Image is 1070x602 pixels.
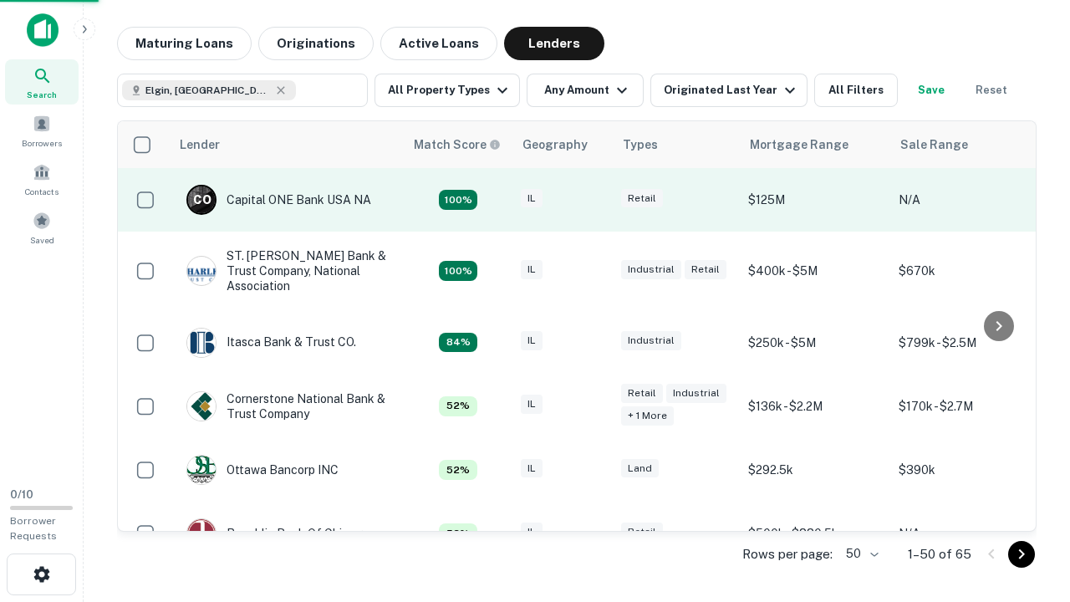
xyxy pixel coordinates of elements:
td: $250k - $5M [740,311,890,375]
a: Contacts [5,156,79,202]
div: Sale Range [900,135,968,155]
button: All Property Types [374,74,520,107]
td: $670k [890,232,1041,311]
div: Cornerstone National Bank & Trust Company [186,391,387,421]
span: Borrower Requests [10,515,57,542]
div: Lender [180,135,220,155]
div: Capitalize uses an advanced AI algorithm to match your search with the best lender. The match sco... [439,190,477,210]
p: 1–50 of 65 [908,544,971,564]
th: Geography [512,121,613,168]
div: 50 [839,542,881,566]
td: $170k - $2.7M [890,375,1041,438]
img: picture [187,257,216,285]
div: IL [521,459,543,478]
td: $125M [740,168,890,232]
div: Industrial [666,384,726,403]
p: Rows per page: [742,544,833,564]
div: Capitalize uses an advanced AI algorithm to match your search with the best lender. The match sco... [439,396,477,416]
div: ST. [PERSON_NAME] Bank & Trust Company, National Association [186,248,387,294]
div: Capitalize uses an advanced AI algorithm to match your search with the best lender. The match sco... [439,523,477,543]
div: Geography [522,135,588,155]
div: Industrial [621,331,681,350]
a: Borrowers [5,108,79,153]
a: Saved [5,205,79,250]
span: Contacts [25,185,59,198]
span: Borrowers [22,136,62,150]
th: Mortgage Range [740,121,890,168]
button: Reset [965,74,1018,107]
td: $400k - $5M [740,232,890,311]
button: Originations [258,27,374,60]
div: Capitalize uses an advanced AI algorithm to match your search with the best lender. The match sco... [439,261,477,281]
div: Capitalize uses an advanced AI algorithm to match your search with the best lender. The match sco... [414,135,501,154]
img: picture [187,456,216,484]
span: Elgin, [GEOGRAPHIC_DATA], [GEOGRAPHIC_DATA] [145,83,271,98]
th: Capitalize uses an advanced AI algorithm to match your search with the best lender. The match sco... [404,121,512,168]
th: Sale Range [890,121,1041,168]
span: Saved [30,233,54,247]
button: Originated Last Year [650,74,808,107]
div: + 1 more [621,406,674,426]
div: IL [521,331,543,350]
button: Any Amount [527,74,644,107]
td: $799k - $2.5M [890,311,1041,375]
div: Itasca Bank & Trust CO. [186,328,356,358]
div: Retail [685,260,726,279]
img: picture [187,519,216,548]
div: IL [521,189,543,208]
p: C O [193,191,211,209]
div: Originated Last Year [664,80,800,100]
span: Search [27,88,57,101]
iframe: Chat Widget [986,468,1070,548]
div: IL [521,523,543,542]
td: $292.5k [740,438,890,502]
div: Capitalize uses an advanced AI algorithm to match your search with the best lender. The match sco... [439,333,477,353]
img: picture [187,392,216,421]
td: N/A [890,168,1041,232]
div: Retail [621,189,663,208]
span: 0 / 10 [10,488,33,501]
a: Search [5,59,79,105]
h6: Match Score [414,135,497,154]
button: All Filters [814,74,898,107]
div: Capitalize uses an advanced AI algorithm to match your search with the best lender. The match sco... [439,460,477,480]
div: Retail [621,384,663,403]
button: Active Loans [380,27,497,60]
div: Retail [621,523,663,542]
td: $136k - $2.2M [740,375,890,438]
div: Republic Bank Of Chicago [186,518,369,548]
td: N/A [890,502,1041,565]
div: Mortgage Range [750,135,848,155]
img: picture [187,329,216,357]
td: $390k [890,438,1041,502]
button: Save your search to get updates of matches that match your search criteria. [904,74,958,107]
div: Types [623,135,658,155]
button: Lenders [504,27,604,60]
div: Land [621,459,659,478]
div: Ottawa Bancorp INC [186,455,339,485]
div: IL [521,395,543,414]
td: $500k - $880.5k [740,502,890,565]
button: Maturing Loans [117,27,252,60]
div: IL [521,260,543,279]
img: capitalize-icon.png [27,13,59,47]
button: Go to next page [1008,541,1035,568]
div: Industrial [621,260,681,279]
div: Capital ONE Bank USA NA [186,185,371,215]
th: Lender [170,121,404,168]
th: Types [613,121,740,168]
